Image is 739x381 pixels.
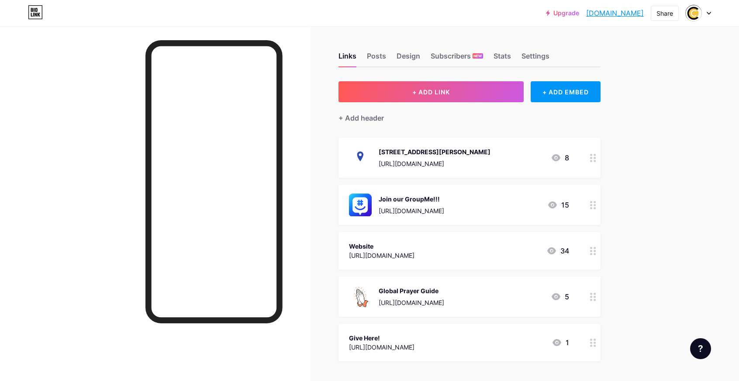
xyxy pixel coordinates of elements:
div: 1 [552,337,569,348]
div: + ADD EMBED [531,81,600,102]
div: [STREET_ADDRESS][PERSON_NAME] [379,147,490,156]
div: [URL][DOMAIN_NAME] [349,251,414,260]
div: [URL][DOMAIN_NAME] [379,206,444,215]
div: Give Here! [349,333,414,343]
span: + ADD LINK [412,88,450,96]
div: [URL][DOMAIN_NAME] [379,298,444,307]
div: [URL][DOMAIN_NAME] [379,159,490,168]
div: Website [349,242,414,251]
img: 4534 Mitchell Ave [349,146,372,169]
button: + ADD LINK [338,81,524,102]
div: Posts [367,51,386,66]
div: Stats [494,51,511,66]
img: Join our GroupMe!!! [349,194,372,216]
div: 34 [546,246,569,256]
div: Global Prayer Guide [379,286,444,295]
a: [DOMAIN_NAME] [586,8,644,18]
div: Links [338,51,356,66]
div: 8 [551,152,569,163]
span: NEW [473,53,482,59]
div: [URL][DOMAIN_NAME] [349,343,414,352]
div: Share [656,9,673,18]
img: Global Prayer Guide [349,285,372,308]
div: 5 [551,291,569,302]
div: Join our GroupMe!!! [379,194,444,204]
div: 15 [547,200,569,210]
div: Settings [521,51,549,66]
img: jamesfoster [685,5,702,21]
a: Upgrade [546,10,579,17]
div: Subscribers [431,51,483,66]
div: + Add header [338,113,384,123]
div: Design [397,51,420,66]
